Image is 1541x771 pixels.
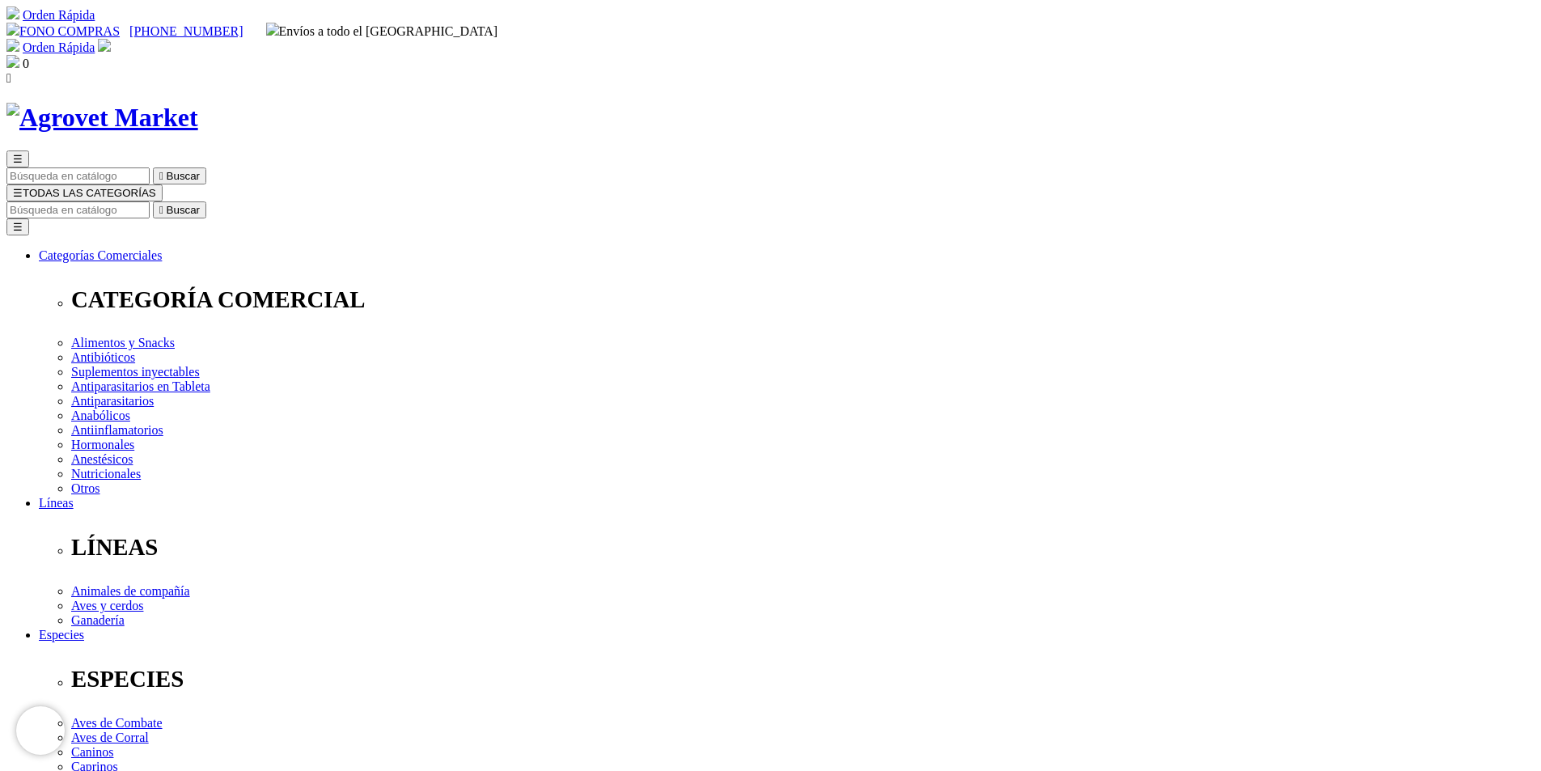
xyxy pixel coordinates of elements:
input: Buscar [6,201,150,218]
img: shopping-cart.svg [6,39,19,52]
input: Buscar [6,167,150,184]
img: delivery-truck.svg [266,23,279,36]
a: Acceda a su cuenta de cliente [98,40,111,54]
a: Antibióticos [71,350,135,364]
span: Buscar [167,204,200,216]
a: Aves de Corral [71,731,149,744]
p: ESPECIES [71,666,1535,693]
a: Aves de Combate [71,716,163,730]
span: Buscar [167,170,200,182]
a: Antiparasitarios [71,394,154,408]
a: Suplementos inyectables [71,365,200,379]
a: Ganadería [71,613,125,627]
a: Nutricionales [71,467,141,481]
img: user.svg [98,39,111,52]
span: Envíos a todo el [GEOGRAPHIC_DATA] [266,24,498,38]
img: shopping-bag.svg [6,55,19,68]
a: Animales de compañía [71,584,190,598]
i:  [6,71,11,85]
button: ☰ [6,218,29,235]
a: Categorías Comerciales [39,248,162,262]
a: [PHONE_NUMBER] [129,24,243,38]
a: Caninos [71,745,113,759]
i:  [159,204,163,216]
img: Agrovet Market [6,103,198,133]
a: Aves y cerdos [71,599,143,612]
button:  Buscar [153,201,206,218]
button:  Buscar [153,167,206,184]
a: FONO COMPRAS [6,24,120,38]
a: Especies [39,628,84,642]
img: shopping-cart.svg [6,6,19,19]
i:  [159,170,163,182]
a: Anabólicos [71,409,130,422]
a: Anestésicos [71,452,133,466]
p: LÍNEAS [71,534,1535,561]
a: Líneas [39,496,74,510]
span: ☰ [13,187,23,199]
span: ☰ [13,153,23,165]
iframe: Brevo live chat [16,706,65,755]
a: Orden Rápida [23,8,95,22]
img: phone.svg [6,23,19,36]
span: 0 [23,57,29,70]
a: Antiparasitarios en Tableta [71,379,210,393]
button: ☰ [6,150,29,167]
a: Alimentos y Snacks [71,336,175,349]
a: Orden Rápida [23,40,95,54]
p: CATEGORÍA COMERCIAL [71,286,1535,313]
a: Otros [71,481,100,495]
a: Antiinflamatorios [71,423,163,437]
button: ☰TODAS LAS CATEGORÍAS [6,184,163,201]
a: Hormonales [71,438,134,451]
